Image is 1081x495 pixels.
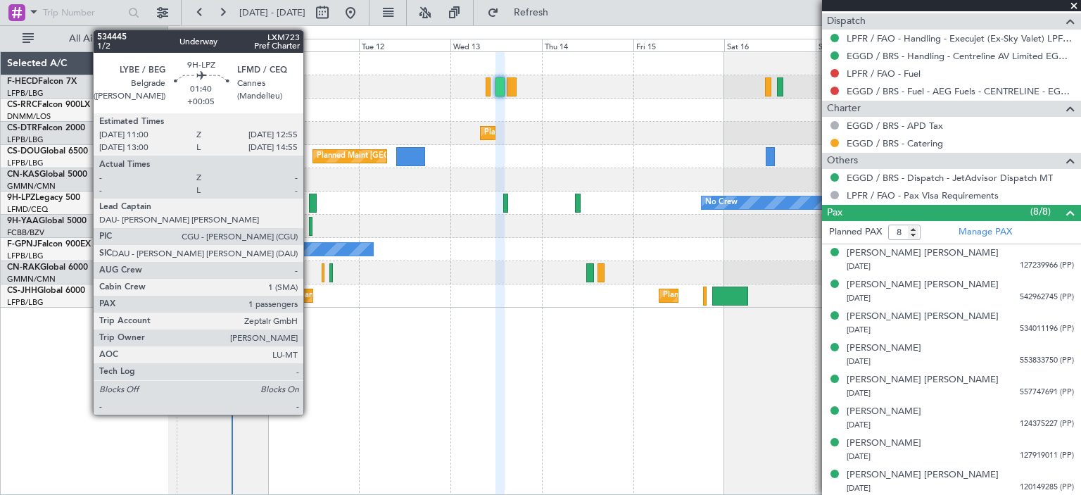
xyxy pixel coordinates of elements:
span: Others [827,153,858,169]
label: Planned PAX [829,225,882,239]
a: Manage PAX [959,225,1012,239]
button: Refresh [481,1,565,24]
a: EGGD / BRS - Catering [847,137,943,149]
div: Sun 10 [177,39,268,51]
div: Wed 13 [450,39,542,51]
div: Mon 11 [268,39,360,51]
a: 9H-YAAGlobal 5000 [7,217,87,225]
a: LFPB/LBG [7,158,44,168]
span: [DATE] [847,261,871,272]
div: Fri 15 [633,39,725,51]
span: [DATE] - [DATE] [239,6,305,19]
a: LPFR / FAO - Pax Visa Requirements [847,189,999,201]
span: Dispatch [827,13,866,30]
span: [DATE] [847,325,871,335]
a: CS-RRCFalcon 900LX [7,101,90,109]
a: F-HECDFalcon 7X [7,77,77,86]
a: 9H-LPZLegacy 500 [7,194,80,202]
div: Planned Maint [GEOGRAPHIC_DATA] ([GEOGRAPHIC_DATA]) [663,285,885,306]
div: [PERSON_NAME] [847,342,921,356]
div: [PERSON_NAME] [847,437,921,451]
a: EGGD / BRS - Dispatch - JetAdvisor Dispatch MT [847,172,1053,184]
a: LFMD/CEQ [7,204,48,215]
span: 534011196 (PP) [1020,323,1074,335]
a: FCBB/BZV [7,227,44,238]
span: [DATE] [847,420,871,430]
span: CS-DOU [7,147,40,156]
span: 127239966 (PP) [1020,260,1074,272]
div: Sat 16 [724,39,816,51]
a: LFPB/LBG [7,251,44,261]
a: CS-DOUGlobal 6500 [7,147,88,156]
div: No Crew [705,192,738,213]
a: CN-KASGlobal 5000 [7,170,87,179]
div: [DATE] [170,28,194,40]
a: F-GPNJFalcon 900EX [7,240,91,249]
div: Tue 12 [359,39,450,51]
a: CN-RAKGlobal 6000 [7,263,88,272]
div: Planned Maint Sofia [484,123,556,144]
span: CN-RAK [7,263,40,272]
a: GMMN/CMN [7,274,56,284]
span: CS-RRC [7,101,37,109]
div: [PERSON_NAME] [PERSON_NAME] [847,246,999,261]
span: All Aircraft [37,34,148,44]
div: Thu 14 [542,39,633,51]
span: 127919011 (PP) [1020,450,1074,462]
span: [DATE] [847,356,871,367]
input: Trip Number [43,2,124,23]
a: CS-DTRFalcon 2000 [7,124,85,132]
div: Planned Maint [GEOGRAPHIC_DATA] ([GEOGRAPHIC_DATA]) [317,146,538,167]
span: 557747691 (PP) [1020,387,1074,399]
span: [DATE] [847,388,871,399]
a: EGGD / BRS - Fuel - AEG Fuels - CENTRELINE - EGGD / BRS [847,85,1074,97]
span: CS-JHH [7,287,37,295]
div: Planned Maint [GEOGRAPHIC_DATA] ([GEOGRAPHIC_DATA]) [298,285,519,306]
span: 9H-YAA [7,217,39,225]
div: [PERSON_NAME] [PERSON_NAME] [847,310,999,324]
span: Charter [827,101,861,117]
div: Sun 17 [816,39,907,51]
span: Pax [827,205,842,221]
div: [PERSON_NAME] [PERSON_NAME] [847,373,999,387]
a: CS-JHHGlobal 6000 [7,287,85,295]
span: 553833750 (PP) [1020,355,1074,367]
a: LFPB/LBG [7,297,44,308]
div: [PERSON_NAME] [PERSON_NAME] [847,468,999,482]
span: F-GPNJ [7,240,37,249]
a: LFPB/LBG [7,134,44,145]
a: LPFR / FAO - Fuel [847,68,921,80]
span: F-HECD [7,77,38,86]
span: [DATE] [847,293,871,303]
span: CN-KAS [7,170,39,179]
span: CS-DTR [7,124,37,132]
span: 120149285 (PP) [1020,482,1074,494]
span: [DATE] [847,451,871,462]
button: All Aircraft [15,27,153,50]
a: LPFR / FAO - Handling - Execujet (Ex-Sky Valet) LPFR / FAO [847,32,1074,44]
a: LFPB/LBG [7,88,44,99]
span: Refresh [502,8,561,18]
div: No Crew [241,239,273,260]
span: 9H-LPZ [7,194,35,202]
a: EGGD / BRS - Handling - Centreline AV Limited EGGD / BRS [847,50,1074,62]
a: EGGD / BRS - APD Tax [847,120,943,132]
div: [PERSON_NAME] [847,405,921,419]
span: 124375227 (PP) [1020,418,1074,430]
div: [PERSON_NAME] [PERSON_NAME] [847,278,999,292]
a: GMMN/CMN [7,181,56,192]
a: DNMM/LOS [7,111,51,122]
span: 542962745 (PP) [1020,292,1074,303]
span: [DATE] [847,483,871,494]
span: (8/8) [1030,204,1051,219]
